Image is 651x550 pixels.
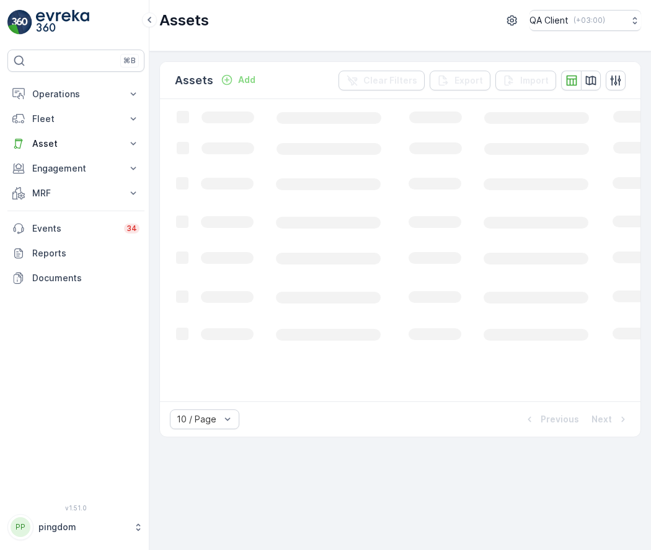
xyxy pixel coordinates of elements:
[7,131,144,156] button: Asset
[32,187,120,199] p: MRF
[175,72,213,89] p: Assets
[7,514,144,540] button: PPpingdom
[573,15,605,25] p: ( +03:00 )
[495,71,556,90] button: Import
[529,10,641,31] button: QA Client(+03:00)
[238,74,255,86] p: Add
[32,247,139,260] p: Reports
[7,216,144,241] a: Events34
[7,156,144,181] button: Engagement
[590,412,631,427] button: Next
[430,71,490,90] button: Export
[123,56,136,66] p: ⌘B
[7,181,144,206] button: MRF
[520,74,549,87] p: Import
[591,413,612,426] p: Next
[363,74,417,87] p: Clear Filters
[159,11,209,30] p: Assets
[32,137,120,150] p: Asset
[32,88,120,100] p: Operations
[38,521,127,533] p: pingdom
[7,504,144,512] span: v 1.51.0
[11,517,30,537] div: PP
[32,222,117,235] p: Events
[7,10,32,35] img: logo
[7,266,144,290] a: Documents
[126,224,137,234] p: 34
[216,72,260,87] button: Add
[7,82,144,107] button: Operations
[454,74,483,87] p: Export
[32,113,120,125] p: Fleet
[32,162,120,175] p: Engagement
[36,10,89,35] img: logo_light-DOdMpM7g.png
[339,71,425,90] button: Clear Filters
[32,272,139,284] p: Documents
[7,107,144,131] button: Fleet
[522,412,580,427] button: Previous
[7,241,144,266] a: Reports
[541,413,579,426] p: Previous
[529,14,569,27] p: QA Client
